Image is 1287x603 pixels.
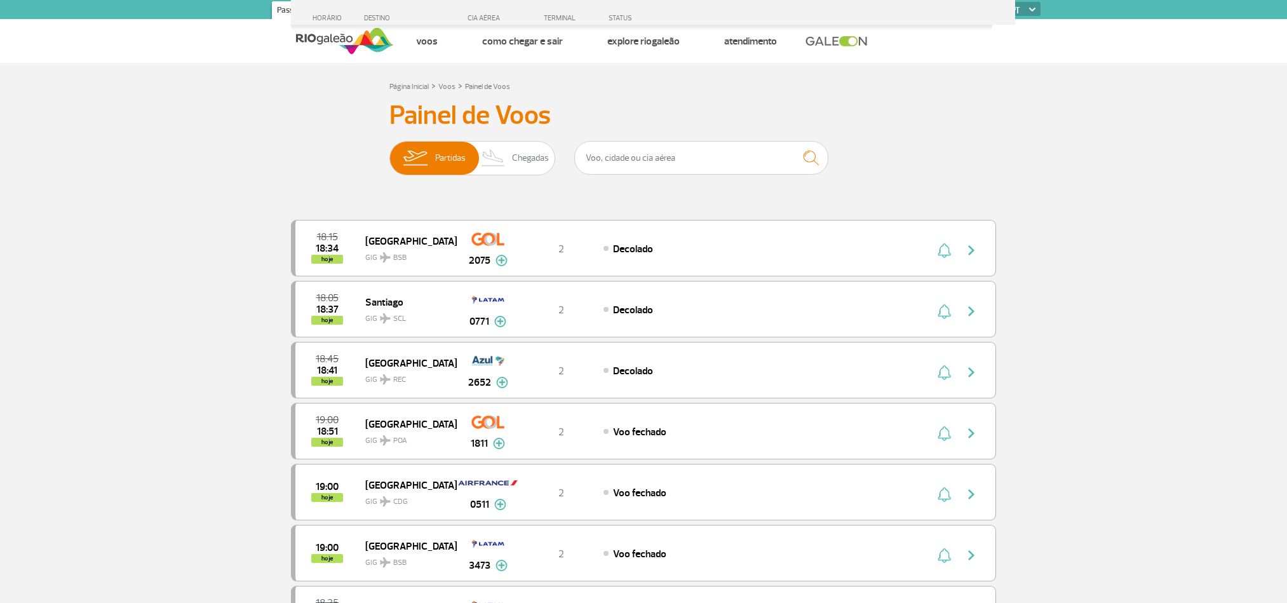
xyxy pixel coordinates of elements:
span: GIG [365,367,447,386]
a: Painel de Voos [465,82,510,91]
span: [GEOGRAPHIC_DATA] [365,538,447,554]
span: 2025-09-26 18:15:00 [317,233,338,241]
img: mais-info-painel-voo.svg [495,255,508,266]
span: GIG [365,428,447,447]
img: seta-direita-painel-voo.svg [964,487,979,502]
span: 2025-09-26 19:00:00 [316,482,339,491]
img: mais-info-painel-voo.svg [495,560,508,571]
span: hoje [311,554,343,563]
span: 2025-09-26 18:34:33 [316,244,339,253]
span: hoje [311,255,343,264]
span: hoje [311,438,343,447]
span: 2 [558,243,564,255]
span: 2652 [468,375,491,390]
span: 2025-09-26 18:37:18 [316,305,339,314]
div: TERMINAL [520,14,602,22]
a: > [458,78,462,93]
span: BSB [393,252,407,264]
img: destiny_airplane.svg [380,252,391,262]
span: 2075 [469,253,490,268]
span: 1811 [471,436,488,451]
span: Voo fechado [613,548,666,560]
a: Como chegar e sair [482,35,563,48]
a: Página Inicial [389,82,429,91]
span: Decolado [613,365,653,377]
span: 2 [558,304,564,316]
span: hoje [311,377,343,386]
span: Decolado [613,243,653,255]
span: hoje [311,493,343,502]
div: STATUS [602,14,706,22]
span: POA [393,435,407,447]
span: Voo fechado [613,426,666,438]
span: Chegadas [512,142,549,175]
span: CDG [393,496,408,508]
h3: Painel de Voos [389,100,898,132]
span: hoje [311,316,343,325]
span: [GEOGRAPHIC_DATA] [365,355,447,371]
span: Santiago [365,294,447,310]
span: Partidas [435,142,466,175]
img: seta-direita-painel-voo.svg [964,365,979,380]
span: GIG [365,245,447,264]
img: sino-painel-voo.svg [938,426,951,441]
span: GIG [365,306,447,325]
img: mais-info-painel-voo.svg [496,377,508,388]
a: Atendimento [724,35,777,48]
span: 0771 [469,314,489,329]
span: Voo fechado [613,487,666,499]
span: 2025-09-26 18:45:00 [316,355,339,363]
span: 3473 [469,558,490,573]
img: mais-info-painel-voo.svg [494,499,506,510]
span: Decolado [613,304,653,316]
span: REC [393,374,406,386]
span: 2 [558,426,564,438]
a: Voos [438,82,455,91]
input: Voo, cidade ou cia aérea [574,141,828,175]
span: 2 [558,365,564,377]
img: destiny_airplane.svg [380,313,391,323]
span: [GEOGRAPHIC_DATA] [365,233,447,249]
img: destiny_airplane.svg [380,557,391,567]
span: BSB [393,557,407,569]
span: 2025-09-26 18:41:11 [317,366,337,375]
img: destiny_airplane.svg [380,496,391,506]
span: 2025-09-26 19:00:00 [316,543,339,552]
img: destiny_airplane.svg [380,374,391,384]
img: sino-painel-voo.svg [938,548,951,563]
span: 2025-09-26 18:05:00 [316,294,339,302]
img: slider-desembarque [475,142,512,175]
img: mais-info-painel-voo.svg [494,316,506,327]
a: Explore RIOgaleão [607,35,680,48]
img: destiny_airplane.svg [380,435,391,445]
span: 2025-09-26 18:51:13 [317,427,338,436]
span: 2 [558,548,564,560]
img: seta-direita-painel-voo.svg [964,548,979,563]
a: Voos [416,35,438,48]
img: seta-direita-painel-voo.svg [964,304,979,319]
span: [GEOGRAPHIC_DATA] [365,416,447,432]
img: seta-direita-painel-voo.svg [964,426,979,441]
span: 0511 [470,497,489,512]
img: sino-painel-voo.svg [938,243,951,258]
img: mais-info-painel-voo.svg [493,438,505,449]
span: SCL [393,313,406,325]
span: 2 [558,487,564,499]
img: sino-painel-voo.svg [938,487,951,502]
a: > [431,78,436,93]
div: CIA AÉREA [456,14,520,22]
img: seta-direita-painel-voo.svg [964,243,979,258]
span: 2025-09-26 19:00:00 [316,416,339,424]
img: slider-embarque [395,142,435,175]
div: DESTINO [364,14,457,22]
span: GIG [365,489,447,508]
span: [GEOGRAPHIC_DATA] [365,477,447,493]
div: HORÁRIO [295,14,364,22]
a: Passageiros [272,1,324,22]
span: GIG [365,550,447,569]
img: sino-painel-voo.svg [938,365,951,380]
img: sino-painel-voo.svg [938,304,951,319]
